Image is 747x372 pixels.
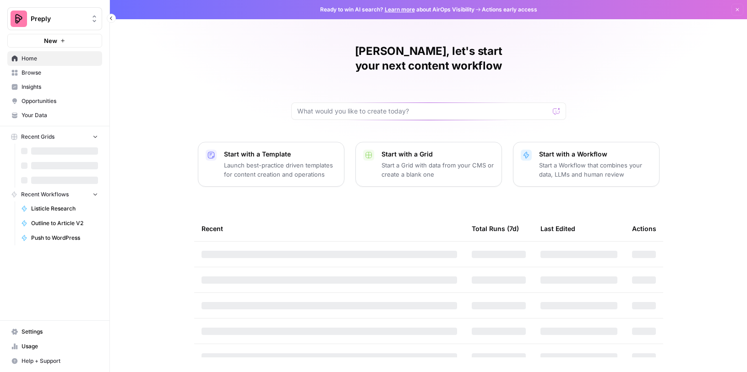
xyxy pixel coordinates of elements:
span: Opportunities [22,97,98,105]
button: Help + Support [7,354,102,368]
div: Total Runs (7d) [472,216,519,241]
button: Workspace: Preply [7,7,102,30]
span: Your Data [22,111,98,119]
button: Recent Grids [7,130,102,144]
span: Browse [22,69,98,77]
a: Your Data [7,108,102,123]
div: Last Edited [540,216,575,241]
span: Recent Workflows [21,190,69,199]
span: Help + Support [22,357,98,365]
a: Listicle Research [17,201,102,216]
a: Opportunities [7,94,102,108]
p: Start with a Grid [382,150,494,159]
span: Recent Grids [21,133,55,141]
span: Settings [22,328,98,336]
span: Actions early access [482,5,537,14]
p: Start a Grid with data from your CMS or create a blank one [382,161,494,179]
button: Start with a WorkflowStart a Workflow that combines your data, LLMs and human review [513,142,660,187]
p: Launch best-practice driven templates for content creation and operations [224,161,337,179]
span: New [44,36,57,45]
span: Ready to win AI search? about AirOps Visibility [320,5,474,14]
input: What would you like to create today? [297,107,549,116]
a: Push to WordPress [17,231,102,245]
span: Outline to Article V2 [31,219,98,227]
span: Insights [22,83,98,91]
div: Recent [202,216,457,241]
span: Home [22,54,98,63]
p: Start with a Template [224,150,337,159]
a: Home [7,51,102,66]
img: Preply Logo [11,11,27,27]
button: Recent Workflows [7,188,102,201]
p: Start a Workflow that combines your data, LLMs and human review [539,161,652,179]
p: Start with a Workflow [539,150,652,159]
button: Start with a GridStart a Grid with data from your CMS or create a blank one [355,142,502,187]
button: Start with a TemplateLaunch best-practice driven templates for content creation and operations [198,142,344,187]
a: Outline to Article V2 [17,216,102,231]
span: Push to WordPress [31,234,98,242]
span: Preply [31,14,86,23]
span: Usage [22,342,98,350]
a: Insights [7,80,102,94]
span: Listicle Research [31,205,98,213]
button: New [7,34,102,48]
a: Settings [7,324,102,339]
div: Actions [632,216,656,241]
a: Browse [7,65,102,80]
a: Learn more [385,6,415,13]
a: Usage [7,339,102,354]
h1: [PERSON_NAME], let's start your next content workflow [291,44,566,73]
